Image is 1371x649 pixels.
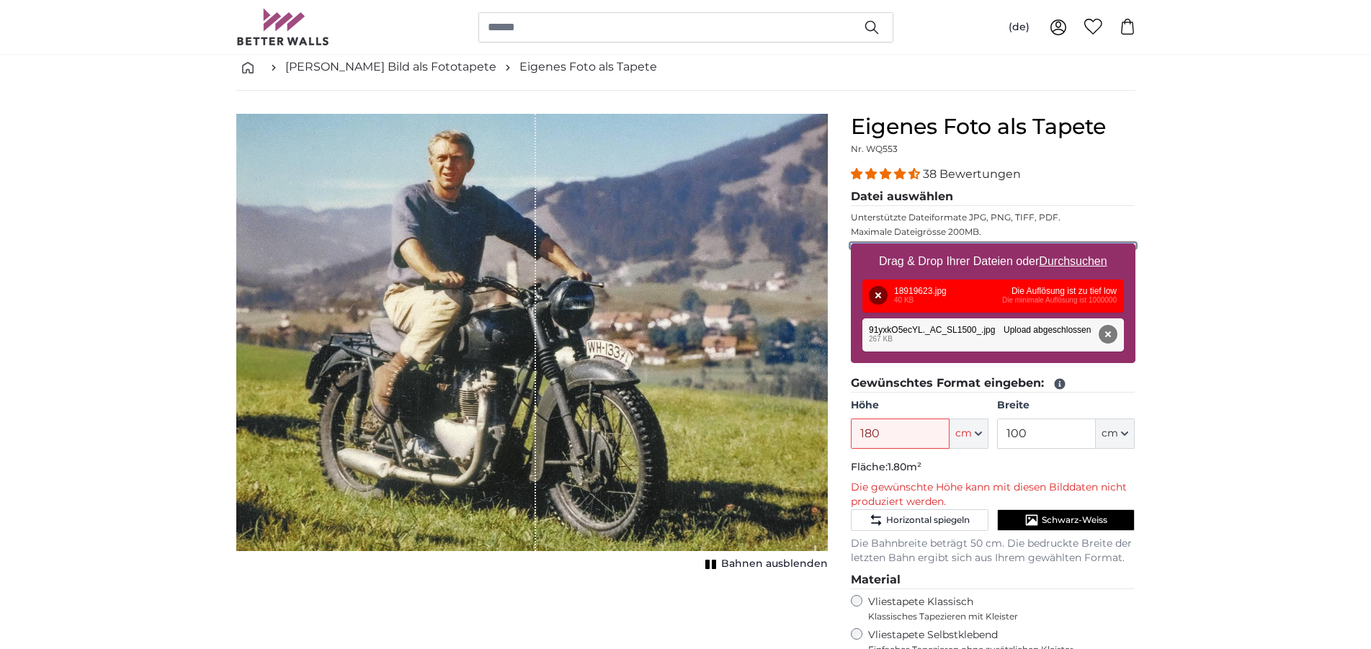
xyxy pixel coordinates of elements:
[950,419,988,449] button: cm
[923,167,1021,181] span: 38 Bewertungen
[997,398,1135,413] label: Breite
[721,557,828,571] span: Bahnen ausblenden
[868,611,1123,622] span: Klassisches Tapezieren mit Kleister
[236,9,330,45] img: Betterwalls
[851,375,1135,393] legend: Gewünschtes Format eingeben:
[851,509,988,531] button: Horizontal spiegeln
[955,426,972,441] span: cm
[1039,255,1107,267] u: Durchsuchen
[997,509,1135,531] button: Schwarz-Weiss
[851,114,1135,140] h1: Eigenes Foto als Tapete
[236,44,1135,91] nav: breadcrumbs
[236,114,828,574] div: 1 of 1
[888,460,921,473] span: 1.80m²
[997,14,1041,40] button: (de)
[1042,514,1107,526] span: Schwarz-Weiss
[851,537,1135,565] p: Die Bahnbreite beträgt 50 cm. Die bedruckte Breite der letzten Bahn ergibt sich aus Ihrem gewählt...
[1102,426,1118,441] span: cm
[851,212,1135,223] p: Unterstützte Dateiformate JPG, PNG, TIFF, PDF.
[851,226,1135,238] p: Maximale Dateigrösse 200MB.
[851,480,1135,509] p: Die gewünschte Höhe kann mit diesen Bilddaten nicht produziert werden.
[1096,419,1135,449] button: cm
[851,167,923,181] span: 4.34 stars
[851,188,1135,206] legend: Datei auswählen
[886,514,970,526] span: Horizontal spiegeln
[701,554,828,574] button: Bahnen ausblenden
[873,247,1113,276] label: Drag & Drop Ihrer Dateien oder
[868,595,1123,622] label: Vliestapete Klassisch
[285,58,496,76] a: [PERSON_NAME] Bild als Fototapete
[851,460,1135,475] p: Fläche:
[851,571,1135,589] legend: Material
[851,143,898,154] span: Nr. WQ553
[519,58,657,76] a: Eigenes Foto als Tapete
[851,398,988,413] label: Höhe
